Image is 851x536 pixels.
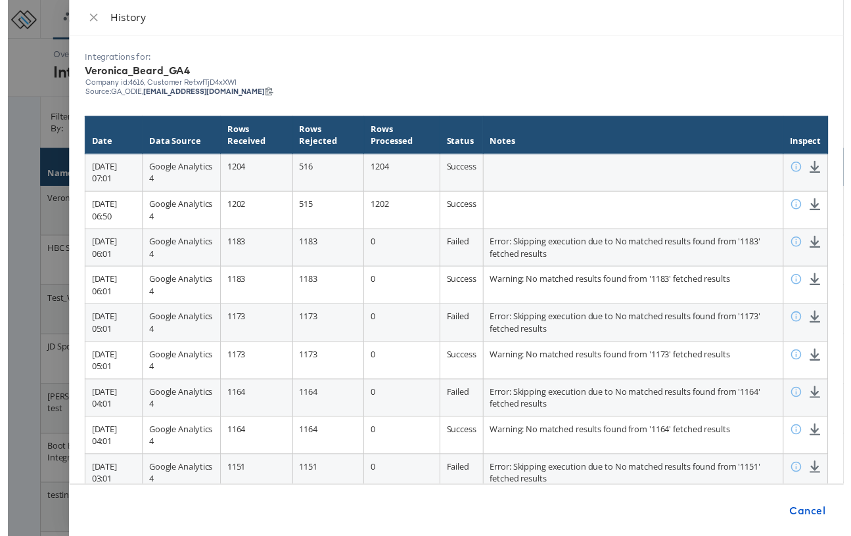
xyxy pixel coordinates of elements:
td: [DATE] 07:01 [79,156,137,194]
span: Google Analytics 4 [144,240,208,264]
div: Veronica_Beard_GA4 [78,64,835,79]
div: Integrations for: [78,52,835,64]
span: Success [447,278,477,290]
td: 1164 [217,424,290,462]
td: 1173 [290,347,363,386]
td: [DATE] 06:01 [79,271,137,309]
div: History [104,11,835,25]
td: 0 [363,424,440,462]
span: Google Analytics 4 [144,431,208,455]
span: Cancel [796,510,833,529]
td: 1173 [290,309,363,347]
div: Company id: 4616 , Customer Ref: wfTjD4xXWl [78,79,835,88]
span: Warning: No matched results found from '1183' fetched results [491,278,735,290]
span: Success [447,355,477,367]
td: 1202 [363,195,440,233]
td: 0 [363,233,440,271]
span: Error: Skipping execution due to No matched results found from '1183' fetched results [491,240,766,264]
td: 0 [363,462,440,500]
span: close [82,12,93,23]
td: 1151 [290,462,363,500]
th: Inspect [789,118,835,156]
span: Google Analytics 4 [144,316,208,340]
td: 1204 [363,156,440,194]
span: Google Analytics 4 [144,393,208,417]
span: Google Analytics 4 [144,469,208,493]
td: 0 [363,309,440,347]
td: 1164 [290,424,363,462]
td: 1164 [290,386,363,424]
span: Warning: No matched results found from '1173' fetched results [491,355,735,367]
td: 1183 [217,271,290,309]
span: Success [447,164,477,175]
span: Google Analytics 4 [144,278,208,302]
td: 1151 [217,462,290,500]
td: 515 [290,195,363,233]
td: 1164 [217,386,290,424]
td: [DATE] 06:01 [79,233,137,271]
button: Cancel [791,506,838,533]
td: 0 [363,386,440,424]
td: [DATE] 05:01 [79,347,137,386]
td: [DATE] 03:01 [79,462,137,500]
span: Failed [447,240,470,252]
button: Close [78,12,97,24]
td: 1173 [217,347,290,386]
th: Notes [484,118,789,156]
th: Status [440,118,484,156]
td: 1173 [217,309,290,347]
span: Success [447,202,477,213]
span: Error: Skipping execution due to No matched results found from '1164' fetched results [491,393,766,417]
span: Google Analytics 4 [144,202,208,226]
th: Rows Processed [363,118,440,156]
td: 516 [290,156,363,194]
span: Error: Skipping execution due to No matched results found from '1151' fetched results [491,469,766,493]
th: Date [79,118,137,156]
span: Google Analytics 4 [144,164,208,188]
td: [DATE] 04:01 [79,424,137,462]
td: 1183 [290,271,363,309]
span: Failed [447,316,470,328]
td: 1202 [217,195,290,233]
div: Source: GA_ODIE, [79,88,835,97]
span: Warning: No matched results found from '1164' fetched results [491,431,735,443]
td: [DATE] 04:01 [79,386,137,424]
span: Failed [447,469,470,481]
span: Success [447,431,477,443]
td: 0 [363,271,440,309]
td: 1183 [217,233,290,271]
td: [DATE] 05:01 [79,309,137,347]
strong: [EMAIL_ADDRESS][DOMAIN_NAME] [138,89,262,98]
span: Google Analytics 4 [144,355,208,379]
th: Rows Rejected [290,118,363,156]
td: 1183 [290,233,363,271]
td: 0 [363,347,440,386]
span: Error: Skipping execution due to No matched results found from '1173' fetched results [491,316,766,340]
td: 1204 [217,156,290,194]
th: Data Source [137,118,217,156]
th: Rows Received [217,118,290,156]
td: [DATE] 06:50 [79,195,137,233]
span: Failed [447,393,470,405]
